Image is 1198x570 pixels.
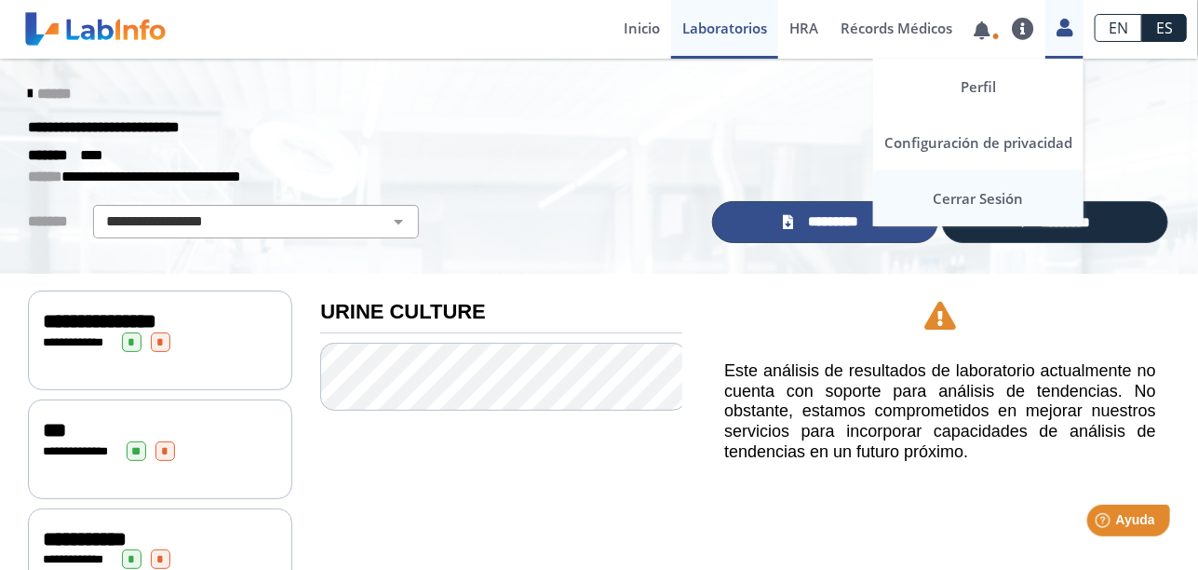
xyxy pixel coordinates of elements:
a: Cerrar Sesión [873,170,1084,226]
a: Configuración de privacidad [873,115,1084,170]
span: HRA [789,19,818,37]
a: Perfil [873,59,1084,115]
a: ES [1142,14,1187,42]
iframe: Help widget launcher [1032,497,1178,550]
b: URINE CULTURE [320,300,486,323]
a: EN [1095,14,1142,42]
h5: Este análisis de resultados de laboratorio actualmente no cuenta con soporte para análisis de ten... [724,361,1156,462]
